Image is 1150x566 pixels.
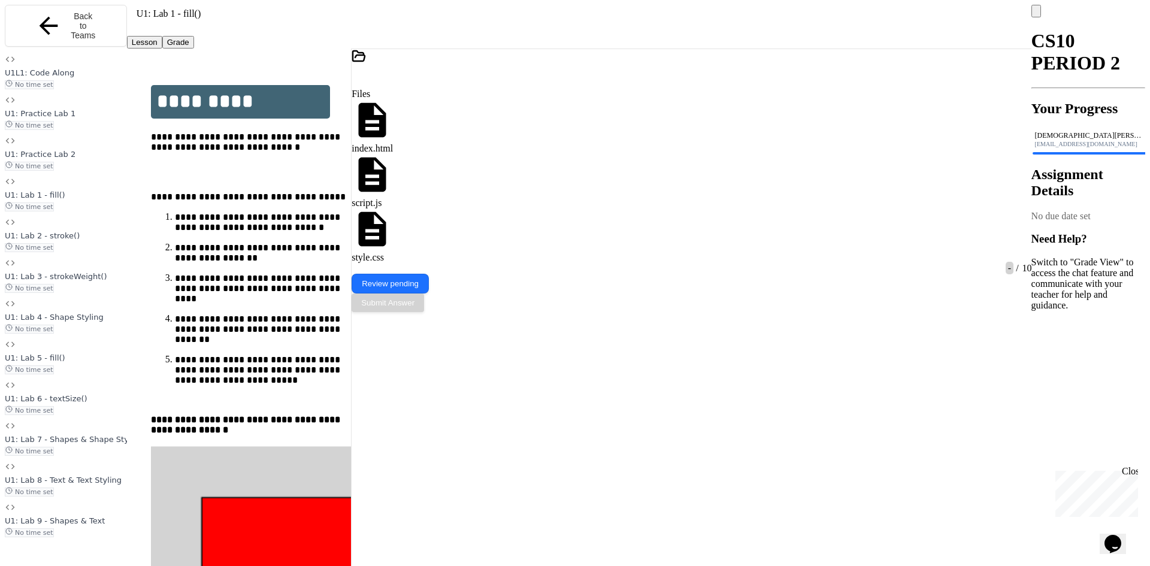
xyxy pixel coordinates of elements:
span: No time set [5,528,54,537]
div: [DEMOGRAPHIC_DATA][PERSON_NAME] [1035,131,1142,140]
div: No due date set [1031,211,1145,222]
span: 10 [1020,263,1032,273]
span: No time set [5,162,54,171]
span: No time set [5,488,54,497]
span: U1: Lab 6 - textSize() [5,394,87,403]
div: script.js [352,198,382,208]
span: U1: Lab 2 - stroke() [5,231,80,240]
span: U1: Practice Lab 2 [5,150,75,159]
iframe: chat widget [1100,518,1138,554]
span: U1: Lab 7 - Shapes & Shape Styling [5,435,143,444]
span: - [1006,262,1013,274]
button: Grade [162,36,194,49]
div: My Account [1031,5,1145,17]
span: No time set [5,202,54,211]
span: U1: Lab 1 - fill() [5,190,65,199]
p: Switch to "Grade View" to access the chat feature and communicate with your teacher for help and ... [1031,257,1145,311]
h2: Your Progress [1031,101,1145,117]
span: Submit Answer [361,298,414,307]
button: Submit Answer [352,293,424,312]
div: index.html [352,143,393,154]
div: Chat with us now!Close [5,5,83,76]
iframe: chat widget [1051,466,1138,517]
div: Files [352,89,396,99]
span: No time set [5,284,54,293]
button: Lesson [127,36,162,49]
span: U1: Practice Lab 1 [5,109,75,118]
span: U1: Lab 4 - Shape Styling [5,313,104,322]
div: style.css [352,252,384,263]
span: U1L1: Code Along [5,68,74,77]
span: No time set [5,365,54,374]
div: [EMAIL_ADDRESS][DOMAIN_NAME] [1035,141,1142,147]
h2: Assignment Details [1031,167,1145,199]
span: / [1016,263,1018,273]
span: Back to Teams [69,11,97,40]
span: No time set [5,447,54,456]
button: Back to Teams [5,5,127,47]
span: No time set [5,121,54,130]
span: U1: Lab 5 - fill() [5,353,65,362]
span: U1: Lab 9 - Shapes & Text [5,516,105,525]
h3: Need Help? [1031,232,1145,246]
h1: CS10 PERIOD 2 [1031,30,1145,74]
span: No time set [5,406,54,415]
span: U1: Lab 1 - fill() [137,8,201,19]
span: U1: Lab 3 - strokeWeight() [5,272,107,281]
span: No time set [5,80,54,89]
span: U1: Lab 8 - Text & Text Styling [5,476,122,485]
span: No time set [5,325,54,334]
span: No time set [5,243,54,252]
button: Review pending [352,274,429,293]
